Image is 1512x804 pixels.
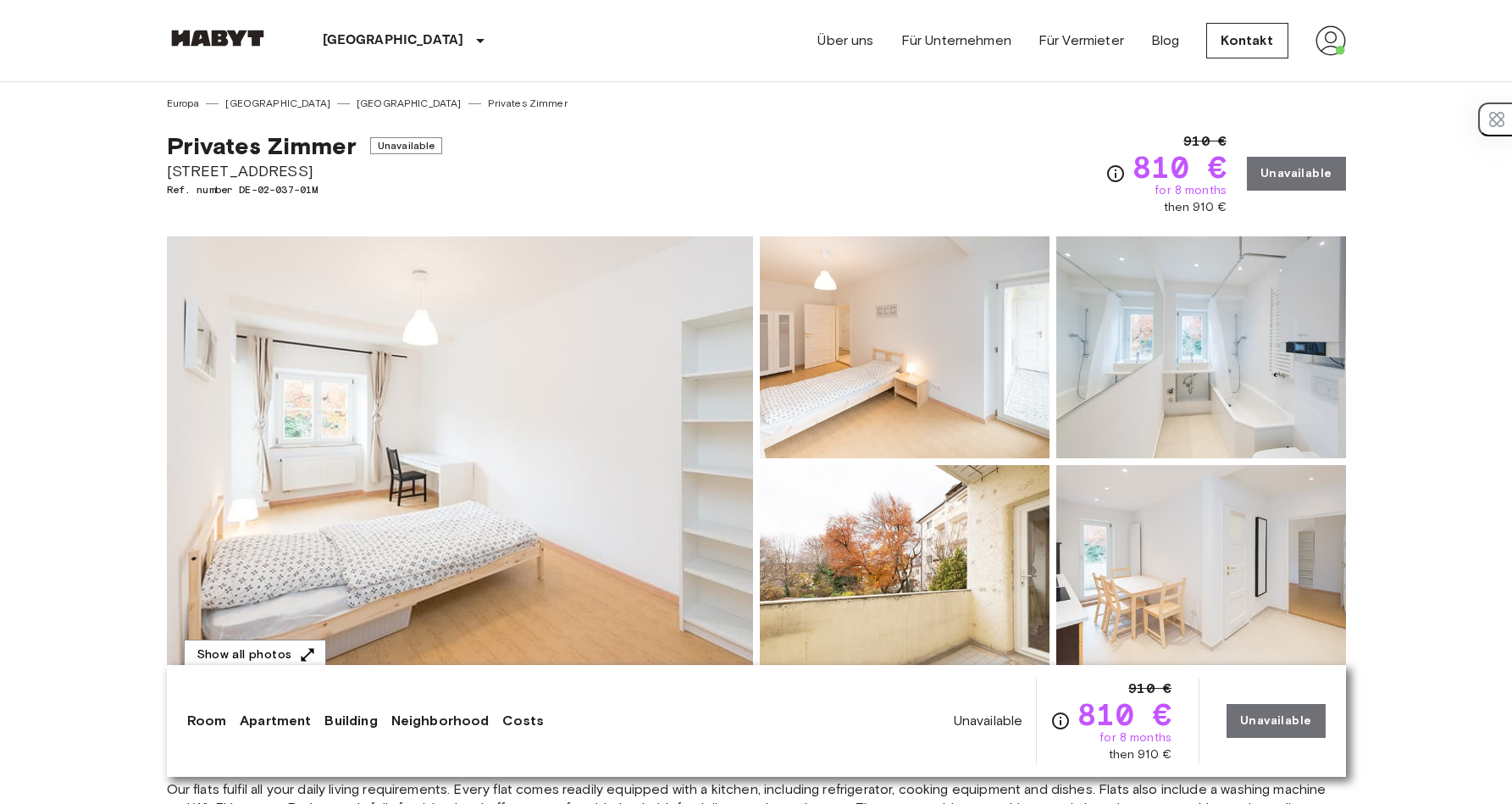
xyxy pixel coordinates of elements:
[324,711,377,731] a: Building
[488,96,568,111] a: Privates Zimmer
[1056,236,1346,458] img: Picture of unit DE-02-037-01M
[323,30,464,51] p: [GEOGRAPHIC_DATA]
[502,711,544,731] a: Costs
[167,160,443,182] span: [STREET_ADDRESS]
[901,30,1011,51] a: Für Unternehmen
[184,640,326,671] button: Show all photos
[225,96,330,111] a: [GEOGRAPHIC_DATA]
[1183,131,1227,152] span: 910 €
[760,465,1050,687] img: Picture of unit DE-02-037-01M
[167,30,269,47] img: Habyt
[1099,729,1171,746] span: for 8 months
[1050,711,1071,731] svg: Check cost overview for full price breakdown. Please note that discounts apply to new joiners onl...
[391,711,490,731] a: Neighborhood
[1151,30,1180,51] a: Blog
[1133,152,1227,182] span: 810 €
[240,711,311,731] a: Apartment
[817,30,873,51] a: Über uns
[760,236,1050,458] img: Picture of unit DE-02-037-01M
[1315,25,1346,56] img: avatar
[167,236,753,687] img: Marketing picture of unit DE-02-037-01M
[954,712,1023,730] span: Unavailable
[1056,465,1346,687] img: Picture of unit DE-02-037-01M
[1155,182,1227,199] span: for 8 months
[1105,164,1126,184] svg: Check cost overview for full price breakdown. Please note that discounts apply to new joiners onl...
[370,137,443,154] span: Unavailable
[1077,699,1171,729] span: 810 €
[1128,679,1171,699] span: 910 €
[1164,199,1227,216] span: then 910 €
[1038,30,1124,51] a: Für Vermieter
[1109,746,1172,763] span: then 910 €
[167,182,443,197] span: Ref. number DE-02-037-01M
[357,96,462,111] a: [GEOGRAPHIC_DATA]
[167,131,357,160] span: Privates Zimmer
[187,711,227,731] a: Room
[1206,23,1288,58] a: Kontakt
[167,96,200,111] a: Europa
